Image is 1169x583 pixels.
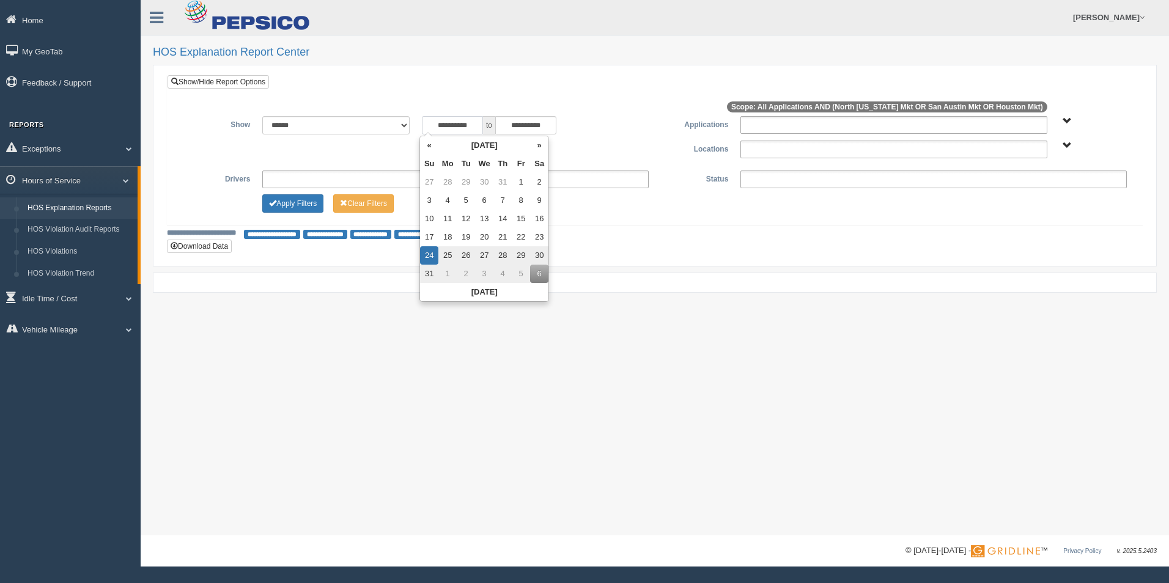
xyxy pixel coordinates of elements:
[22,219,138,241] a: HOS Violation Audit Reports
[655,141,734,155] label: Locations
[475,191,493,210] td: 6
[457,191,475,210] td: 5
[420,265,438,283] td: 31
[530,210,548,228] td: 16
[530,246,548,265] td: 30
[438,228,457,246] td: 18
[1063,548,1101,554] a: Privacy Policy
[475,265,493,283] td: 3
[438,155,457,173] th: Mo
[530,265,548,283] td: 6
[475,228,493,246] td: 20
[420,283,548,301] th: [DATE]
[530,173,548,191] td: 2
[512,155,530,173] th: Fr
[333,194,394,213] button: Change Filter Options
[457,228,475,246] td: 19
[420,191,438,210] td: 3
[493,228,512,246] td: 21
[438,265,457,283] td: 1
[493,191,512,210] td: 7
[22,241,138,263] a: HOS Violations
[971,545,1040,557] img: Gridline
[655,116,734,131] label: Applications
[177,170,256,185] label: Drivers
[457,265,475,283] td: 2
[457,246,475,265] td: 26
[438,191,457,210] td: 4
[153,46,1157,59] h2: HOS Explanation Report Center
[168,75,269,89] a: Show/Hide Report Options
[512,228,530,246] td: 22
[530,228,548,246] td: 23
[438,136,530,155] th: [DATE]
[475,210,493,228] td: 13
[167,240,232,253] button: Download Data
[493,265,512,283] td: 4
[483,116,495,134] span: to
[475,246,493,265] td: 27
[438,246,457,265] td: 25
[22,197,138,219] a: HOS Explanation Reports
[438,210,457,228] td: 11
[475,173,493,191] td: 30
[493,246,512,265] td: 28
[512,210,530,228] td: 15
[420,155,438,173] th: Su
[420,173,438,191] td: 27
[420,136,438,155] th: «
[493,173,512,191] td: 31
[420,246,438,265] td: 24
[177,116,256,131] label: Show
[1117,548,1157,554] span: v. 2025.5.2403
[438,173,457,191] td: 28
[457,173,475,191] td: 29
[512,191,530,210] td: 8
[420,228,438,246] td: 17
[262,194,323,213] button: Change Filter Options
[530,191,548,210] td: 9
[530,136,548,155] th: »
[493,210,512,228] td: 14
[475,155,493,173] th: We
[512,173,530,191] td: 1
[22,263,138,285] a: HOS Violation Trend
[905,544,1157,557] div: © [DATE]-[DATE] - ™
[457,210,475,228] td: 12
[512,265,530,283] td: 5
[727,101,1047,112] span: Scope: All Applications AND (North [US_STATE] Mkt OR San Austin Mkt OR Houston Mkt)
[493,155,512,173] th: Th
[530,155,548,173] th: Sa
[655,170,734,185] label: Status
[512,246,530,265] td: 29
[457,155,475,173] th: Tu
[420,210,438,228] td: 10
